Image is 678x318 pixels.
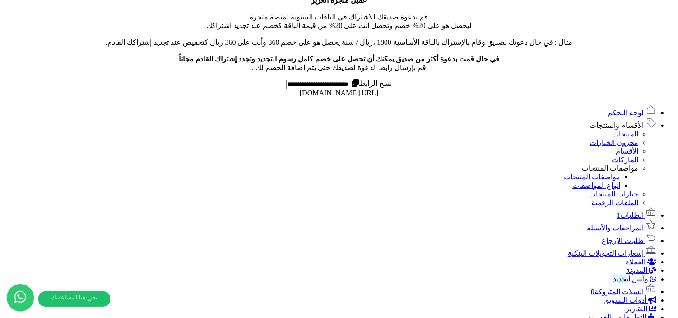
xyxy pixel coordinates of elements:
a: وآتس آبجديد [613,275,656,283]
a: مخزون الخيارات [590,139,638,146]
a: لوحة التحكم [608,109,656,117]
span: لوحة التحكم [608,109,644,117]
div: [URL][DOMAIN_NAME] [4,89,674,97]
span: 0 [591,288,594,295]
span: المدونة [626,267,647,274]
a: مواصفات المنتجات [582,164,638,172]
span: وآتس آب [613,275,648,283]
a: طلبات الإرجاع [602,237,656,244]
a: التقارير [626,305,656,313]
span: جديد [613,275,627,283]
a: المنتجات [612,130,638,138]
a: مواصفات المنتجات [564,173,620,181]
a: السلات المتروكة0 [591,288,656,295]
a: الأقسام [616,147,638,155]
a: المراجعات والأسئلة [587,224,656,232]
a: الملفات الرقمية [591,199,638,206]
a: العملاء [626,258,656,266]
a: المدونة [626,267,656,274]
a: خيارات المنتجات [589,190,638,198]
span: الطلبات [617,211,644,219]
span: السلات المتروكة [591,288,644,295]
span: إشعارات التحويلات البنكية [568,249,644,257]
span: المراجعات والأسئلة [587,224,644,232]
a: أدوات التسويق [604,296,656,304]
span: الأقسام والمنتجات [590,122,644,129]
span: التقارير [626,305,647,313]
span: العملاء [626,258,645,266]
a: إشعارات التحويلات البنكية [568,249,656,257]
span: طلبات الإرجاع [602,237,644,244]
a: أنواع المواصفات [572,182,620,189]
b: في حال قمت بدعوة أكثر من صديق يمكنك أن تحصل على خصم كامل رسوم التجديد وتجدد إشتراك القادم مجاناً [179,55,499,63]
a: الطلبات1 [617,211,656,219]
span: أدوات التسويق [604,296,646,304]
a: الماركات [612,156,638,164]
span: 1 [617,211,620,219]
label: نسخ الرابط [350,79,392,87]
